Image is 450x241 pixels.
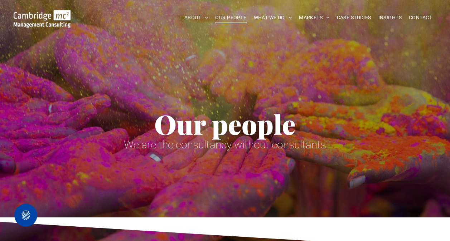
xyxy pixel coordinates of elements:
span: We are the consultancy without consultants [124,138,326,151]
a: ABOUT [181,12,212,23]
a: WHAT WE DO [250,12,296,23]
img: Go to Homepage [14,10,71,28]
a: OUR PEOPLE [212,12,250,23]
a: CASE STUDIES [333,12,375,23]
a: MARKETS [295,12,333,23]
span: Our people [154,106,296,142]
a: CONTACT [405,12,436,23]
a: INSIGHTS [375,12,405,23]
